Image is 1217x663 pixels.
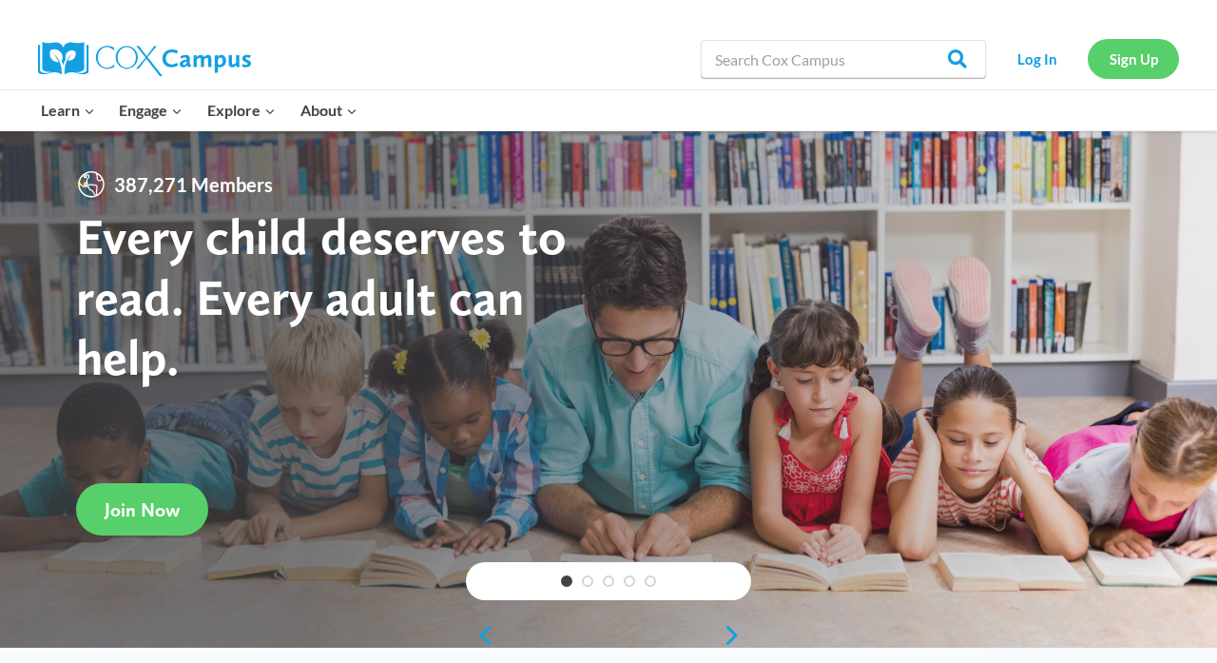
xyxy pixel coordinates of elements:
[29,90,107,130] button: Child menu of Learn
[624,575,635,587] a: 4
[701,40,986,78] input: Search Cox Campus
[107,90,196,130] button: Child menu of Engage
[723,624,751,647] a: next
[195,90,288,130] button: Child menu of Explore
[466,624,494,647] a: previous
[106,169,280,200] span: 387,271 Members
[582,575,593,587] a: 2
[1088,39,1179,78] a: Sign Up
[561,575,572,587] a: 1
[995,39,1179,78] nav: Secondary Navigation
[105,498,180,521] span: Join Now
[76,483,208,536] a: Join Now
[29,90,369,130] nav: Primary Navigation
[288,90,370,130] button: Child menu of About
[76,205,567,387] strong: Every child deserves to read. Every adult can help.
[38,42,251,76] img: Cox Campus
[466,616,751,654] div: content slider buttons
[645,575,656,587] a: 5
[603,575,614,587] a: 3
[995,39,1078,78] a: Log In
